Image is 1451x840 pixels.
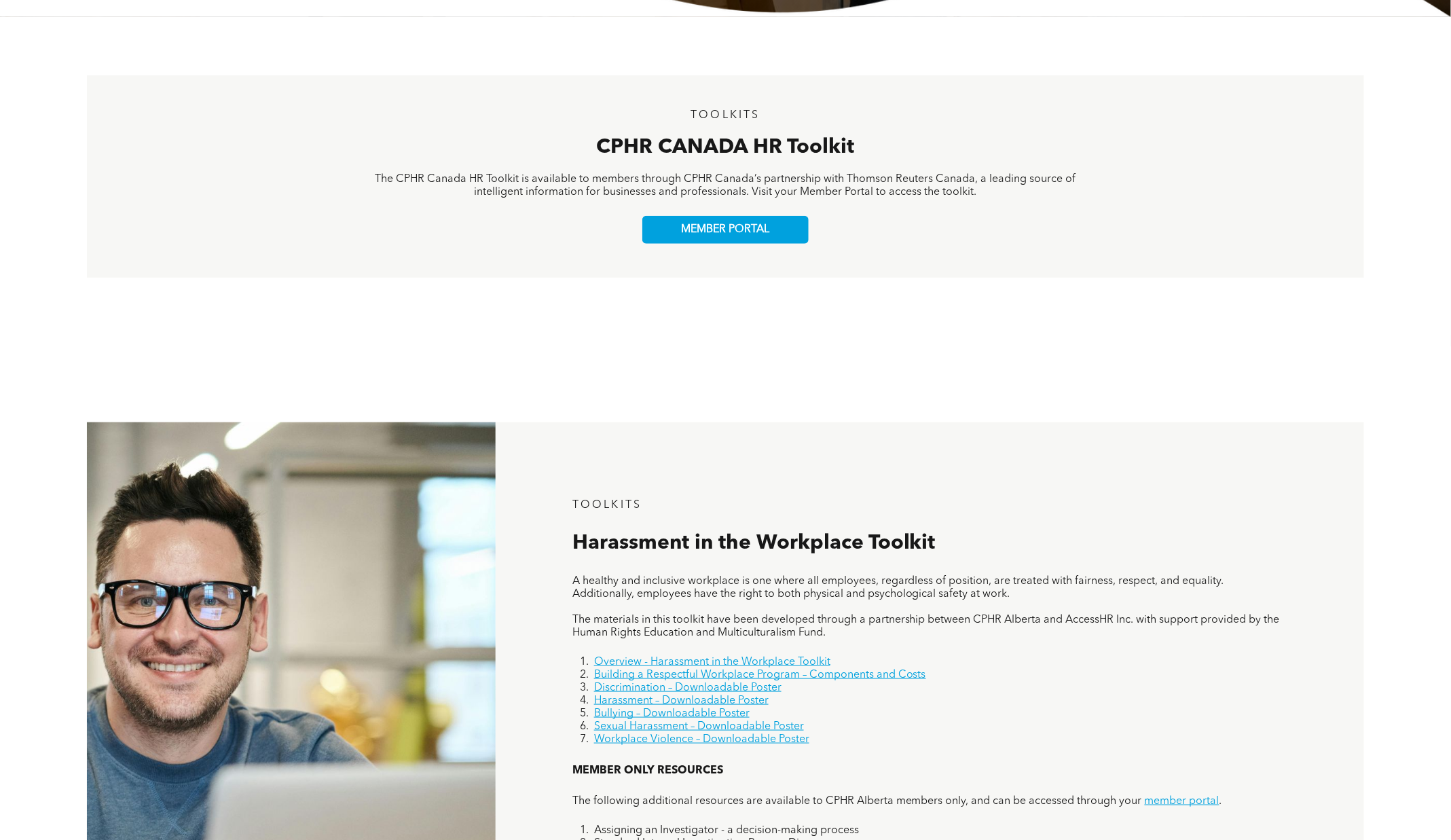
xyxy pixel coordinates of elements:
span: TOOLKITS [691,110,760,121]
a: member portal [1145,796,1219,807]
span: TOOLKITS [572,500,642,511]
span: MEMBER ONLY RESOURCES [572,765,723,776]
span: CPHR CANADA HR Toolkit [597,137,855,158]
span: Assigning an Investigator - a decision-making process [594,825,859,836]
span: Harassment in the Workplace Toolkit [572,533,936,553]
a: Bullying – Downloadable Poster [594,708,750,719]
span: The following additional resources are available to CPHR Alberta members only, and can be accesse... [572,796,1142,807]
span: A healthy and inclusive workplace is one where all employees, regardless of position, are treated... [572,576,1224,600]
a: Workplace Violence – Downloadable Poster [594,734,809,745]
span: The materials in this toolkit have been developed through a partnership between CPHR Alberta and ... [572,615,1280,638]
a: Discrimination – Downloadable Poster [594,682,782,693]
a: MEMBER PORTAL [642,216,809,244]
a: Overview - Harassment in the Workplace Toolkit [594,657,830,668]
span: The CPHR Canada HR Toolkit is available to members through CPHR Canada’s partnership with Thomson... [375,174,1076,198]
a: Building a Respectful Workplace Program – Components and Costs [594,670,926,680]
span: MEMBER PORTAL [682,223,770,236]
span: . [1219,796,1222,807]
a: Sexual Harassment – Downloadable Poster [594,721,804,732]
a: Harassment – Downloadable Poster [594,695,769,706]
